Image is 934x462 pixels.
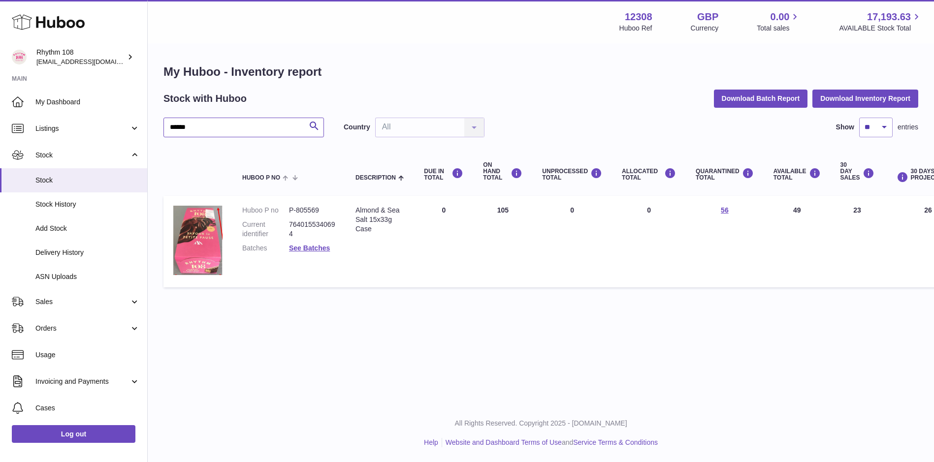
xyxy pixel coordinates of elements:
span: Sales [35,297,129,307]
span: 0.00 [771,10,790,24]
td: 23 [831,196,884,287]
dt: Current identifier [242,220,289,239]
h1: My Huboo - Inventory report [163,64,918,80]
span: Total sales [757,24,801,33]
img: product image [173,206,223,275]
span: Listings [35,124,129,133]
div: AVAILABLE Total [773,168,821,181]
a: 17,193.63 AVAILABLE Stock Total [839,10,922,33]
label: Show [836,123,854,132]
div: Rhythm 108 [36,48,125,66]
td: 0 [612,196,686,287]
td: 105 [473,196,532,287]
div: 30 DAY SALES [840,162,874,182]
p: All Rights Reserved. Copyright 2025 - [DOMAIN_NAME] [156,419,926,428]
li: and [442,438,658,447]
h2: Stock with Huboo [163,92,247,105]
span: Stock History [35,200,140,209]
button: Download Inventory Report [812,90,918,107]
strong: 12308 [625,10,652,24]
span: ASN Uploads [35,272,140,281]
a: See Batches [289,244,330,252]
a: Log out [12,425,135,443]
strong: GBP [697,10,718,24]
dd: 7640155340694 [289,220,336,239]
td: 0 [414,196,473,287]
dt: Huboo P no [242,206,289,215]
td: 49 [764,196,831,287]
span: [EMAIL_ADDRESS][DOMAIN_NAME] [36,58,145,65]
span: Huboo P no [242,175,280,181]
div: DUE IN TOTAL [424,168,463,181]
span: Stock [35,176,140,185]
span: Add Stock [35,224,140,233]
a: Website and Dashboard Terms of Use [446,438,562,446]
a: Help [424,438,438,446]
span: My Dashboard [35,97,140,107]
span: 17,193.63 [867,10,911,24]
div: Huboo Ref [619,24,652,33]
button: Download Batch Report [714,90,808,107]
dt: Batches [242,244,289,253]
span: Delivery History [35,248,140,257]
div: QUARANTINED Total [696,168,754,181]
div: UNPROCESSED Total [542,168,602,181]
span: Orders [35,324,129,333]
div: Currency [691,24,719,33]
span: Usage [35,350,140,360]
a: Service Terms & Conditions [573,438,658,446]
div: ON HAND Total [483,162,522,182]
img: internalAdmin-12308@internal.huboo.com [12,50,27,64]
span: entries [898,123,918,132]
a: 0.00 Total sales [757,10,801,33]
a: 56 [721,206,729,214]
span: Cases [35,403,140,413]
span: AVAILABLE Stock Total [839,24,922,33]
span: Stock [35,151,129,160]
div: ALLOCATED Total [622,168,676,181]
td: 0 [532,196,612,287]
label: Country [344,123,370,132]
div: Almond & Sea Salt 15x33g Case [355,206,404,234]
span: Description [355,175,396,181]
span: Invoicing and Payments [35,377,129,386]
dd: P-805569 [289,206,336,215]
